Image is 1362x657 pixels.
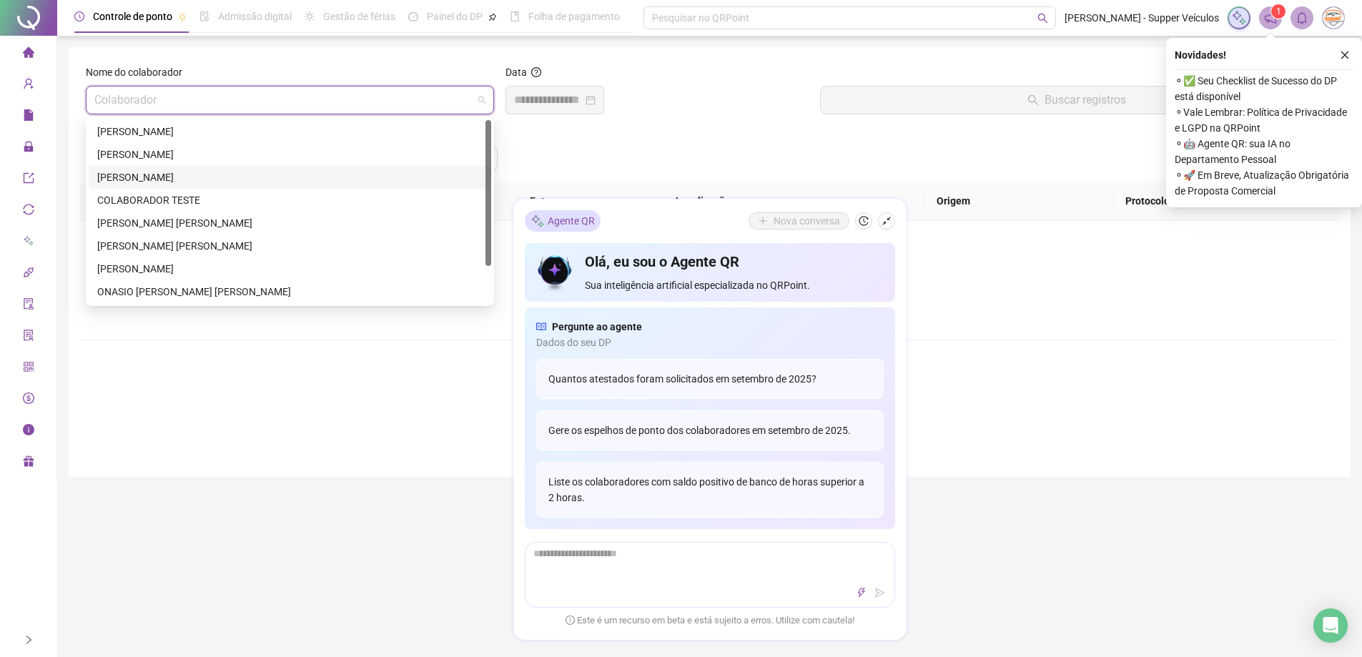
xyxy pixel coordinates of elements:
span: home [23,40,34,69]
div: [PERSON_NAME] [97,147,483,162]
span: clock-circle [74,11,84,21]
h4: Olá, eu sou o Agente QR [585,252,883,272]
div: [PERSON_NAME] [97,261,483,277]
div: [PERSON_NAME] [97,169,483,185]
div: Gere os espelhos de ponto dos colaboradores em setembro de 2025. [536,411,884,451]
span: gift [23,449,34,478]
span: ⚬ Vale Lembrar: Política de Privacidade e LGPD na QRPoint [1175,104,1353,136]
span: user-add [23,71,34,100]
img: 87895 [1323,7,1344,29]
span: sun [305,11,315,21]
th: Origem [925,182,1114,221]
label: Nome do colaborador [86,64,192,80]
span: history [859,217,869,227]
span: Gestão de férias [323,11,395,22]
span: right [24,635,34,645]
span: Pergunte ao agente [552,320,642,335]
span: ⚬ ✅ Seu Checklist de Sucesso do DP está disponível [1175,73,1353,104]
span: Controle de ponto [93,11,172,22]
button: send [872,585,889,602]
span: notification [1264,11,1277,24]
div: COLABORADOR TESTE [97,192,483,208]
span: lock [23,134,34,163]
span: book [510,11,520,21]
div: AYRTON SENNA [89,143,491,166]
span: Admissão digital [218,11,292,22]
span: read [536,320,546,335]
sup: 1 [1271,4,1285,19]
img: icon [536,252,574,294]
span: 1 [1276,6,1281,16]
span: pushpin [488,13,497,21]
span: solution [23,323,34,352]
div: NATALIA TAVARES [89,257,491,280]
span: search [1037,13,1048,24]
img: sparkle-icon.fc2bf0ac1784a2077858766a79e2daf3.svg [1231,10,1247,26]
button: thunderbolt [853,585,870,602]
span: ⚬ 🚀 Em Breve, Atualização Obrigatória de Proposta Comercial [1175,167,1353,199]
div: JOSE LUIZ DE SOUZA MACHADO [89,234,491,257]
div: ONASIO PEREIRA DE AGUIAR [89,280,491,303]
span: thunderbolt [857,588,867,598]
span: pushpin [178,13,187,21]
div: [PERSON_NAME] [97,124,483,139]
span: file-done [199,11,209,21]
div: Agente QR [525,211,601,232]
span: question-circle [531,67,541,77]
span: info-circle [23,418,34,446]
span: Data [505,66,527,78]
button: Buscar registros [820,86,1333,114]
div: Liste os colaboradores com saldo positivo de banco de horas superior a 2 horas. [536,463,884,518]
div: ALEXANDRE SOUZA DE ALMEIDA [89,120,491,143]
th: Foto [518,182,664,221]
span: audit [23,292,34,320]
span: Folha de pagamento [528,11,620,22]
span: Este é um recurso em beta e está sujeito a erros. Utilize com cautela! [566,614,854,628]
span: Dados do seu DP [536,335,884,351]
span: [PERSON_NAME] - Supper Veículos [1065,10,1219,26]
div: BEATRIZ CORREA [89,166,491,189]
span: file [23,103,34,132]
span: bell [1296,11,1308,24]
div: Quantos atestados foram solicitados em setembro de 2025? [536,360,884,400]
span: dollar [23,386,34,415]
div: Open Intercom Messenger [1313,608,1348,643]
span: exclamation-circle [566,616,575,625]
th: Protocolo [1114,182,1339,221]
span: Painel do DP [427,11,483,22]
div: ONASIO [PERSON_NAME] [PERSON_NAME] [97,284,483,300]
div: [PERSON_NAME] [PERSON_NAME] [97,215,483,231]
span: close [1340,50,1350,60]
span: sync [23,197,34,226]
span: dashboard [408,11,418,21]
th: Localização [664,182,925,221]
span: shrink [882,217,892,227]
span: qrcode [23,355,34,383]
span: ⚬ 🤖 Agente QR: sua IA no Departamento Pessoal [1175,136,1353,167]
div: FELIPE DA ENCARNAÇÃO FARIAS [89,212,491,234]
span: export [23,166,34,194]
img: sparkle-icon.fc2bf0ac1784a2077858766a79e2daf3.svg [531,214,545,229]
span: Novidades ! [1175,47,1226,63]
span: Sua inteligência artificial especializada no QRPoint. [585,278,883,294]
button: Nova conversa [749,213,849,230]
div: COLABORADOR TESTE [89,189,491,212]
span: api [23,260,34,289]
div: [PERSON_NAME] [PERSON_NAME] [97,238,483,254]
